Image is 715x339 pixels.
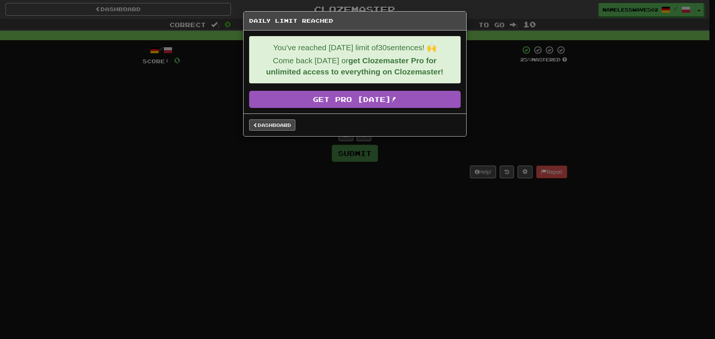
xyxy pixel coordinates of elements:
[249,17,461,25] h5: Daily Limit Reached
[255,42,455,53] p: You've reached [DATE] limit of 30 sentences! 🙌
[249,119,295,131] a: Dashboard
[255,55,455,77] p: Come back [DATE] or
[249,91,461,108] a: Get Pro [DATE]!
[266,56,443,76] strong: get Clozemaster Pro for unlimited access to everything on Clozemaster!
